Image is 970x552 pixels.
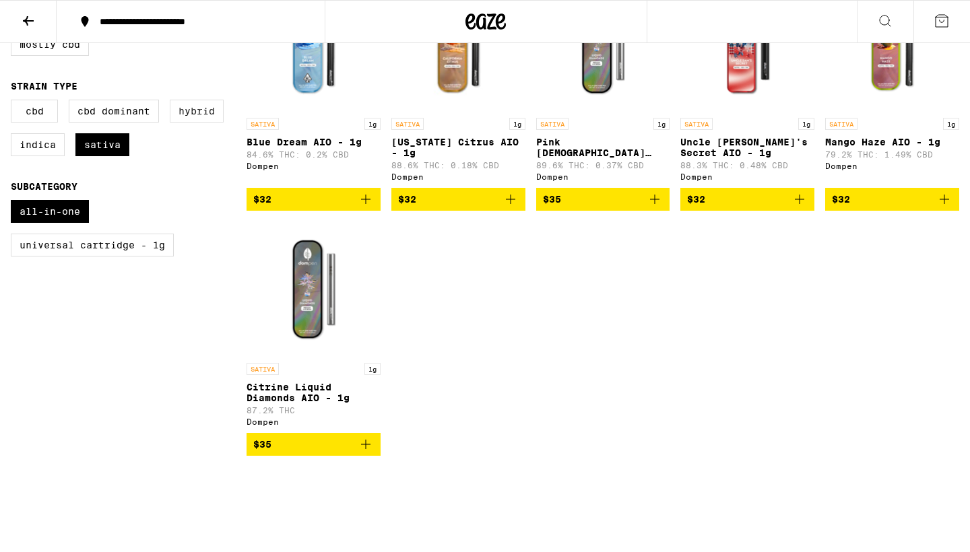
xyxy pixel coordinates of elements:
button: Add to bag [247,433,381,456]
img: Dompen - Citrine Liquid Diamonds AIO - 1g [247,221,381,356]
div: Dompen [825,162,959,170]
p: SATIVA [247,363,279,375]
button: Add to bag [536,188,670,211]
label: CBD [11,100,58,123]
div: Dompen [247,162,381,170]
p: 1g [364,363,381,375]
span: $35 [253,439,271,450]
button: Add to bag [680,188,814,211]
p: SATIVA [825,118,858,130]
p: 1g [798,118,814,130]
span: Hi. Need any help? [8,9,97,20]
span: $32 [832,194,850,205]
div: Dompen [680,172,814,181]
p: SATIVA [247,118,279,130]
label: All-In-One [11,200,89,223]
p: 89.6% THC: 0.37% CBD [536,161,670,170]
p: SATIVA [391,118,424,130]
legend: Subcategory [11,181,77,192]
button: Add to bag [825,188,959,211]
label: CBD Dominant [69,100,159,123]
p: 79.2% THC: 1.49% CBD [825,150,959,159]
label: Mostly CBD [11,33,89,56]
label: Sativa [75,133,129,156]
div: Dompen [536,172,670,181]
span: $32 [687,194,705,205]
p: 1g [509,118,525,130]
p: Uncle [PERSON_NAME]'s Secret AIO - 1g [680,137,814,158]
span: $35 [543,194,561,205]
label: Indica [11,133,65,156]
div: Dompen [391,172,525,181]
label: Hybrid [170,100,224,123]
p: Citrine Liquid Diamonds AIO - 1g [247,382,381,403]
a: Open page for Citrine Liquid Diamonds AIO - 1g from Dompen [247,221,381,433]
p: 1g [653,118,670,130]
button: Add to bag [391,188,525,211]
p: 88.3% THC: 0.48% CBD [680,161,814,170]
p: 84.6% THC: 0.2% CBD [247,150,381,159]
p: Pink [DEMOGRAPHIC_DATA] Liquid Diamonds AIO - 1g [536,137,670,158]
p: Blue Dream AIO - 1g [247,137,381,147]
p: 88.6% THC: 0.18% CBD [391,161,525,170]
p: Mango Haze AIO - 1g [825,137,959,147]
button: Add to bag [247,188,381,211]
p: 1g [364,118,381,130]
legend: Strain Type [11,81,77,92]
label: Universal Cartridge - 1g [11,234,174,256]
div: Dompen [247,417,381,426]
p: 1g [943,118,959,130]
p: 87.2% THC [247,406,381,415]
p: SATIVA [680,118,713,130]
p: [US_STATE] Citrus AIO - 1g [391,137,525,158]
p: SATIVA [536,118,569,130]
span: $32 [253,194,271,205]
span: $32 [398,194,416,205]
